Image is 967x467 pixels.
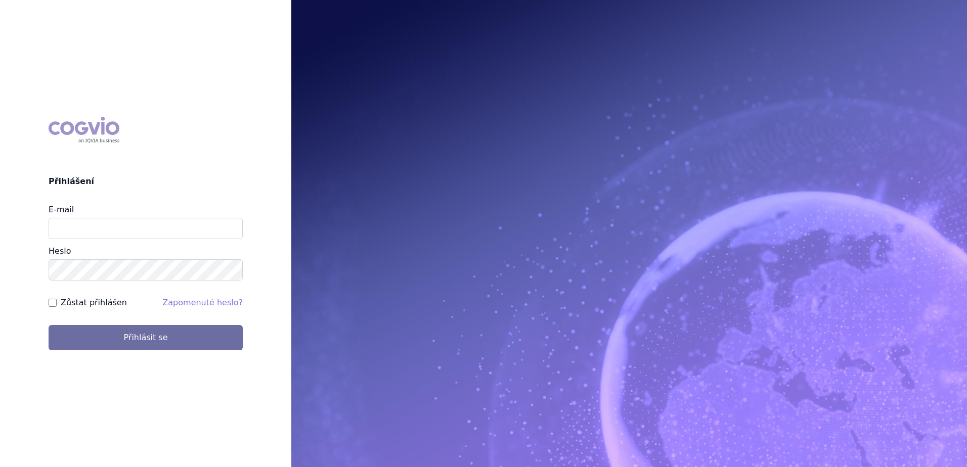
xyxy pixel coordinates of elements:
button: Přihlásit se [49,325,243,350]
h2: Přihlášení [49,175,243,188]
label: Zůstat přihlášen [61,297,127,309]
a: Zapomenuté heslo? [162,298,243,307]
label: Heslo [49,246,71,256]
div: COGVIO [49,117,119,143]
label: E-mail [49,205,74,214]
